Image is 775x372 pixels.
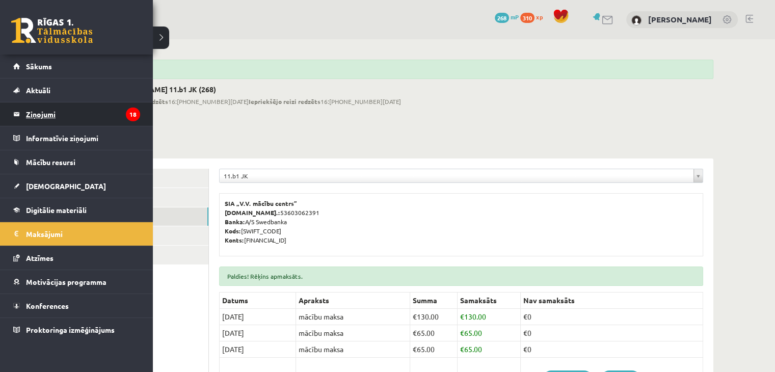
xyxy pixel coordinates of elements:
a: Informatīvie ziņojumi [13,126,140,150]
a: Proktoringa izmēģinājums [13,318,140,341]
div: Paldies! Rēķins apmaksāts. [61,60,713,79]
div: Paldies! Rēķins apmaksāts. [219,267,703,286]
span: Proktoringa izmēģinājums [26,325,115,334]
a: Mācību resursi [13,150,140,174]
span: mP [511,13,519,21]
a: Aktuāli [13,78,140,102]
td: [DATE] [220,341,296,358]
b: Banka: [225,218,245,226]
span: Konferences [26,301,69,310]
span: Atzīmes [26,253,54,262]
legend: Informatīvie ziņojumi [26,126,140,150]
th: Apraksts [296,293,410,309]
b: SIA „V.V. mācību centrs” [225,199,298,207]
td: 130.00 [410,309,458,325]
td: [DATE] [220,309,296,325]
td: [DATE] [220,325,296,341]
a: Digitālie materiāli [13,198,140,222]
td: €0 [520,325,703,341]
span: € [460,328,464,337]
th: Samaksāts [457,293,520,309]
b: [DOMAIN_NAME].: [225,208,280,217]
b: Iepriekšējo reizi redzēts [249,97,320,105]
span: € [460,344,464,354]
span: € [413,328,417,337]
span: Mācību resursi [26,157,75,167]
span: Digitālie materiāli [26,205,87,215]
b: Kods: [225,227,241,235]
a: 268 mP [495,13,519,21]
td: 65.00 [410,325,458,341]
span: 268 [495,13,509,23]
a: Rīgas 1. Tālmācības vidusskola [11,18,93,43]
td: 130.00 [457,309,520,325]
a: [DEMOGRAPHIC_DATA] [13,174,140,198]
td: €0 [520,309,703,325]
td: 65.00 [457,325,520,341]
span: 11.b1 JK [224,169,689,182]
p: 53603062391 A/S Swedbanka [SWIFT_CODE] [FINANCIAL_ID] [225,199,698,245]
legend: Maksājumi [26,222,140,246]
th: Datums [220,293,296,309]
a: Atzīmes [13,246,140,270]
td: mācību maksa [296,309,410,325]
span: xp [536,13,543,21]
a: 310 xp [520,13,548,21]
td: mācību maksa [296,325,410,341]
a: [PERSON_NAME] [648,14,712,24]
span: [DEMOGRAPHIC_DATA] [26,181,106,191]
span: € [413,344,417,354]
td: mācību maksa [296,341,410,358]
legend: Ziņojumi [26,102,140,126]
span: Aktuāli [26,86,50,95]
a: Konferences [13,294,140,317]
th: Nav samaksāts [520,293,703,309]
a: Maksājumi [13,222,140,246]
b: Konts: [225,236,244,244]
span: 16:[PHONE_NUMBER][DATE] 16:[PHONE_NUMBER][DATE] [109,97,401,106]
a: 11.b1 JK [220,169,703,182]
a: Ziņojumi18 [13,102,140,126]
span: € [460,312,464,321]
img: Laura Deksne [631,15,642,25]
a: Motivācijas programma [13,270,140,294]
h2: [PERSON_NAME] 11.b1 JK (268) [109,85,401,94]
span: € [413,312,417,321]
i: 18 [126,108,140,121]
td: 65.00 [457,341,520,358]
span: Motivācijas programma [26,277,106,286]
a: Sākums [13,55,140,78]
th: Summa [410,293,458,309]
td: 65.00 [410,341,458,358]
span: Sākums [26,62,52,71]
td: €0 [520,341,703,358]
span: 310 [520,13,535,23]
